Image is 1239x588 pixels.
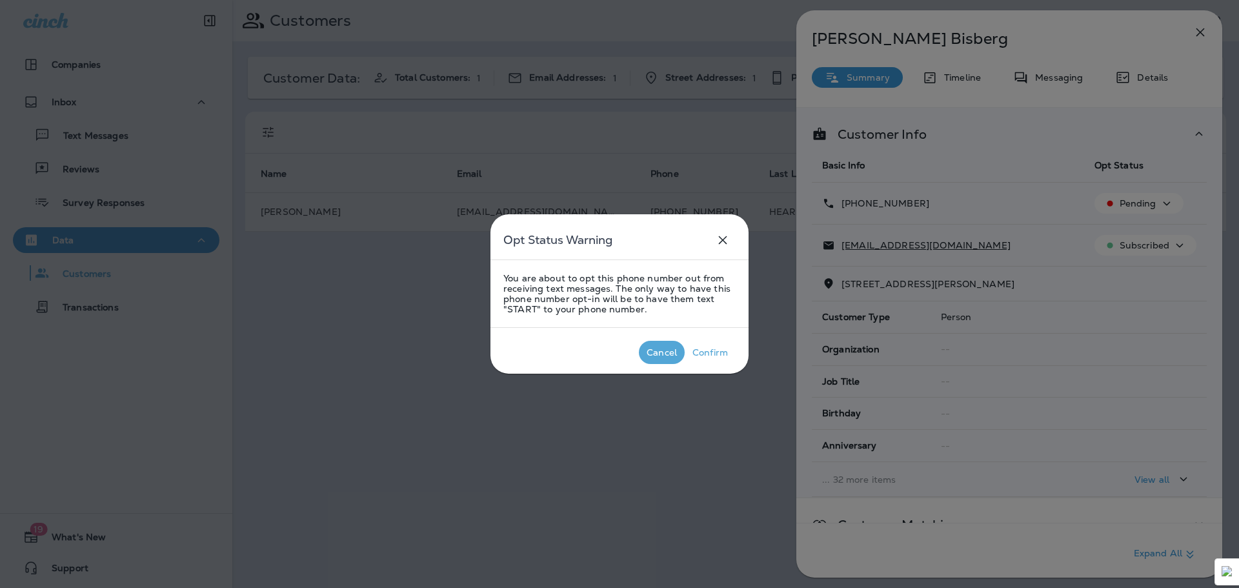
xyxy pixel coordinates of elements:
[1222,566,1233,578] img: Detect Auto
[710,227,736,253] button: close
[503,273,736,314] p: You are about to opt this phone number out from receiving text messages. The only way to have thi...
[647,347,677,358] div: Cancel
[692,347,728,358] div: Confirm
[685,341,736,364] button: Confirm
[503,230,612,250] h5: Opt Status Warning
[639,341,685,364] button: Cancel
